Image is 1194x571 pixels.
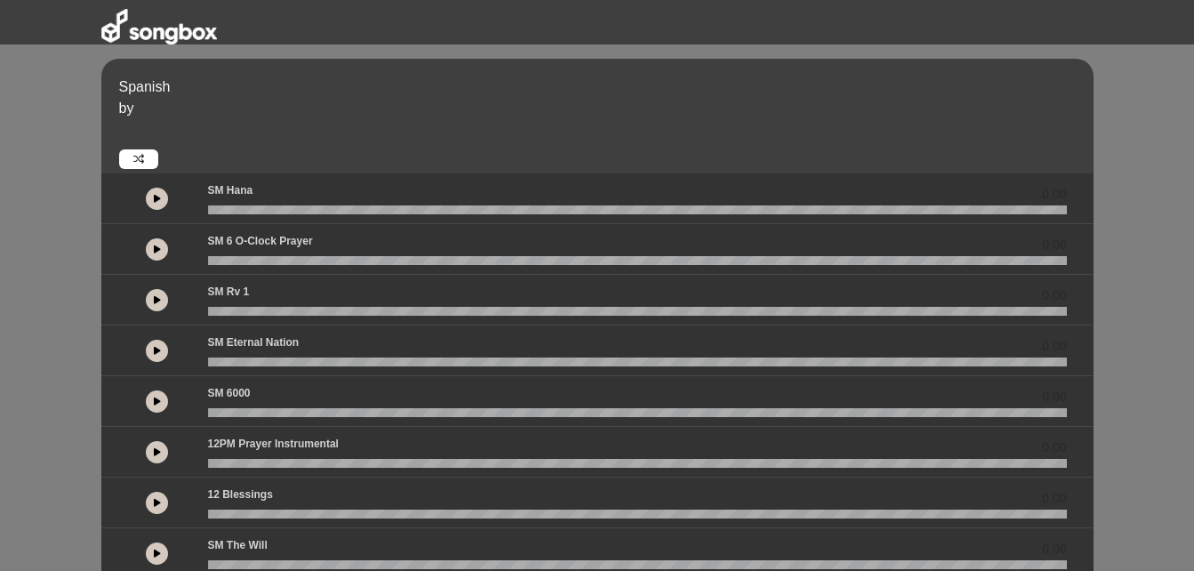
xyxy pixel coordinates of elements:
[1042,185,1066,204] span: 0.00
[1042,438,1066,457] span: 0.00
[1042,337,1066,356] span: 0.00
[208,385,251,401] p: SM 6000
[1042,236,1066,254] span: 0.00
[1042,489,1066,508] span: 0.00
[208,233,313,249] p: SM 6 o-clock prayer
[101,9,217,44] img: songbox-logo-white.png
[1042,540,1066,559] span: 0.00
[208,182,253,198] p: SM Hana
[208,334,300,350] p: SM Eternal Nation
[1042,286,1066,305] span: 0.00
[208,487,273,503] p: 12 Blessings
[1042,388,1066,406] span: 0.00
[208,436,339,452] p: 12PM Prayer Instrumental
[208,537,268,553] p: SM The Will
[119,76,1089,98] p: Spanish
[119,101,134,116] span: by
[208,284,250,300] p: SM Rv 1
